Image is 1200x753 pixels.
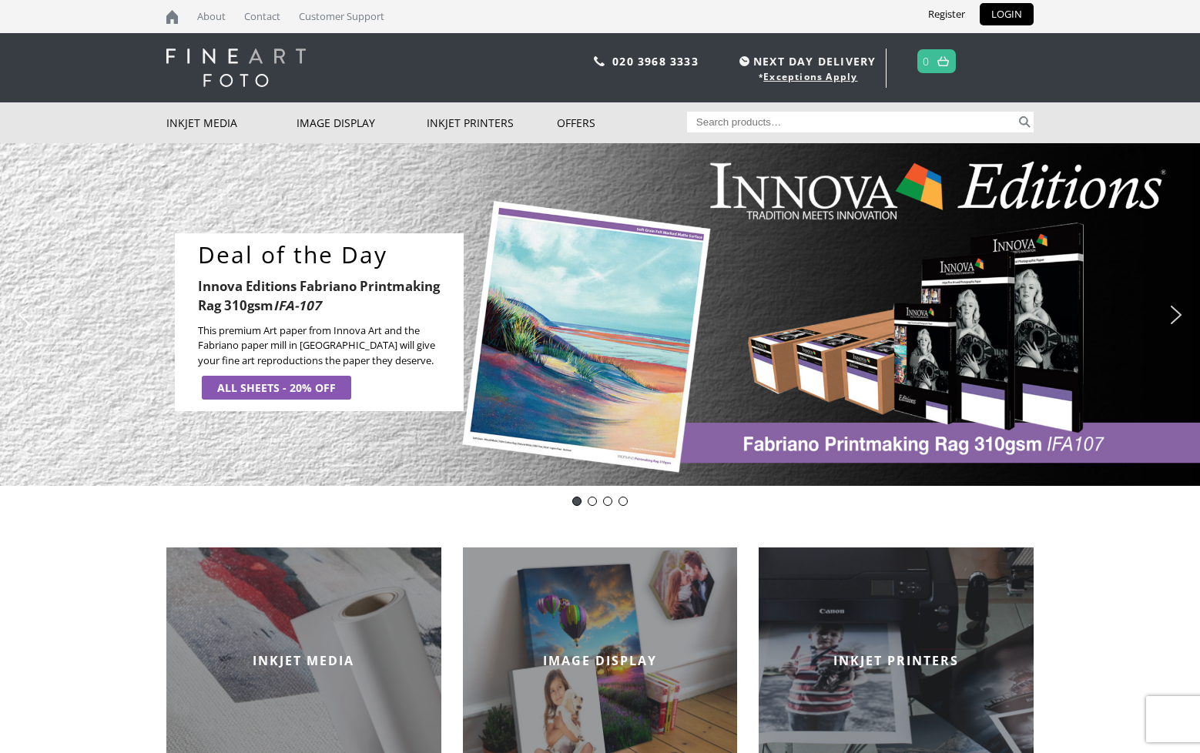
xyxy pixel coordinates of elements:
a: 020 3968 3333 [612,54,699,69]
img: next arrow [1164,303,1188,327]
img: phone.svg [594,56,605,66]
a: Inkjet Printers [427,102,557,143]
b: Innova Editions Fabriano Printmaking Rag 310gsm [198,277,440,314]
a: Inkjet Media [166,102,297,143]
div: Innova Editions IFA11 [588,497,597,506]
input: Search products… [687,112,1017,132]
a: Register [917,3,977,25]
span: NEXT DAY DELIVERY [736,52,876,70]
a: ALL SHEETS - 20% OFF [202,376,351,400]
div: pinch book [618,497,628,506]
a: Exceptions Apply [763,70,857,83]
h2: INKJET MEDIA [166,652,441,669]
a: LOGIN [980,3,1034,25]
div: Deal of the Day- Innova Editions IFA107 [572,497,582,506]
a: Deal of the Day [198,241,456,269]
img: previous arrow [12,303,36,327]
img: logo-white.svg [166,49,306,87]
h2: IMAGE DISPLAY [463,652,738,669]
p: This premium Art paper from Innova Art and the Fabriano paper mill in [GEOGRAPHIC_DATA] will give... [198,323,452,369]
a: Offers [557,102,687,143]
img: basket.svg [937,56,949,66]
div: ALL SHEETS - 20% OFF [217,380,336,396]
div: Deal of the DayInnova Editions Fabriano Printmaking Rag 310gsmIFA-107 This premium Art paper from... [175,233,464,411]
a: Image Display [297,102,427,143]
div: Innova-general [603,497,612,506]
h2: INKJET PRINTERS [759,652,1034,669]
button: Search [1016,112,1034,132]
div: Choose slide to display. [569,494,631,509]
i: IFA-107 [273,296,321,314]
img: time.svg [739,56,749,66]
a: 0 [923,50,930,72]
